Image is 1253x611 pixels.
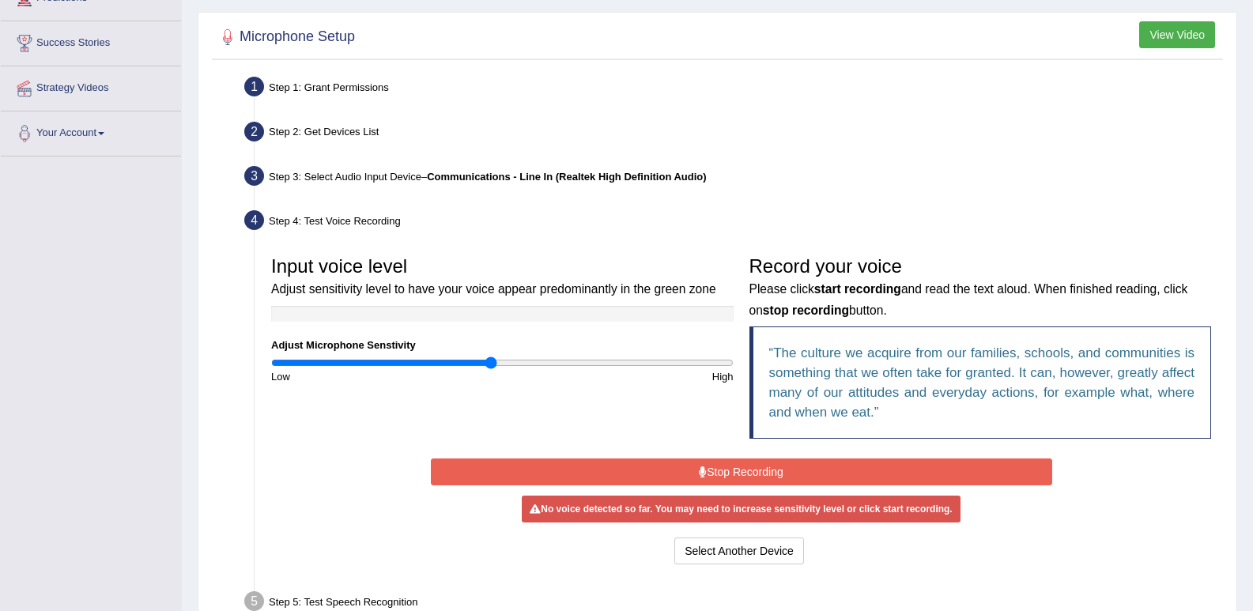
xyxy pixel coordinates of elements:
[1,21,181,61] a: Success Stories
[674,537,804,564] button: Select Another Device
[1,66,181,106] a: Strategy Videos
[271,282,716,296] small: Adjust sensitivity level to have your voice appear predominantly in the green zone
[749,256,1212,319] h3: Record your voice
[427,171,706,183] b: Communications - Line In (Realtek High Definition Audio)
[814,282,901,296] b: start recording
[216,25,355,49] h2: Microphone Setup
[237,72,1229,107] div: Step 1: Grant Permissions
[421,171,707,183] span: –
[1,111,181,151] a: Your Account
[237,117,1229,152] div: Step 2: Get Devices List
[237,206,1229,240] div: Step 4: Test Voice Recording
[237,161,1229,196] div: Step 3: Select Audio Input Device
[749,282,1188,316] small: Please click and read the text aloud. When finished reading, click on button.
[522,496,960,522] div: No voice detected so far. You may need to increase sensitivity level or click start recording.
[502,369,741,384] div: High
[271,256,734,298] h3: Input voice level
[271,338,416,353] label: Adjust Microphone Senstivity
[263,369,502,384] div: Low
[431,458,1052,485] button: Stop Recording
[763,304,849,317] b: stop recording
[1139,21,1215,48] button: View Video
[769,345,1195,420] q: The culture we acquire from our families, schools, and communities is something that we often tak...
